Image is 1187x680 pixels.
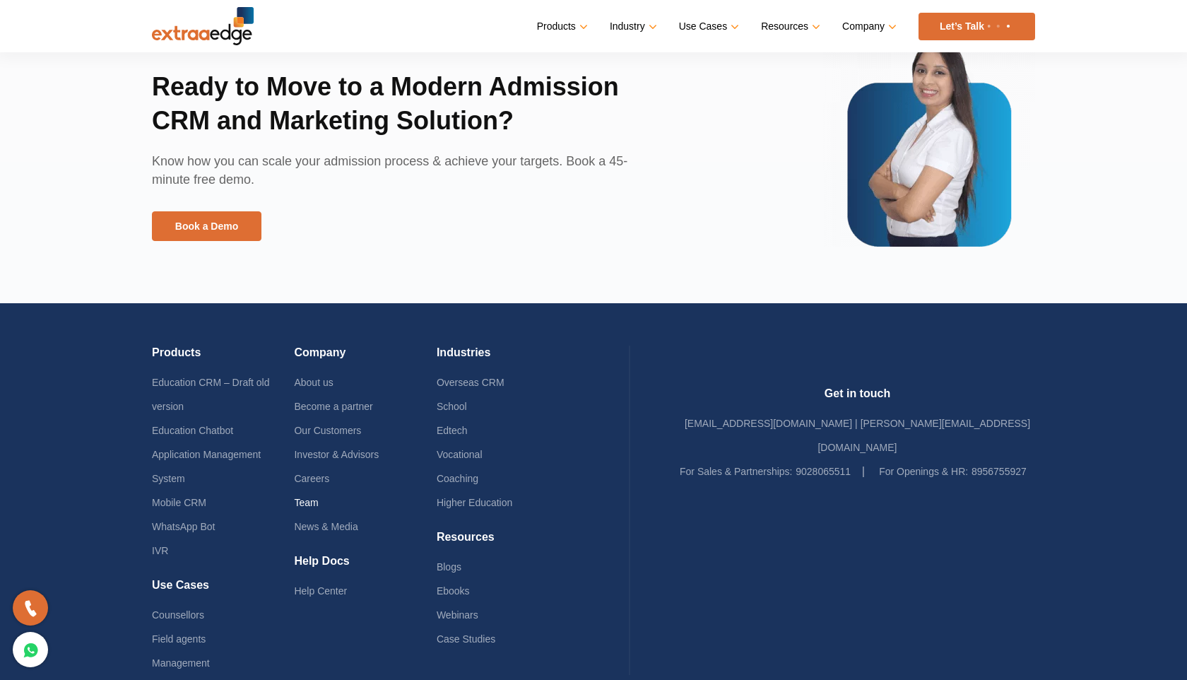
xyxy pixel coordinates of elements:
a: Investor & Advisors [294,449,379,460]
label: For Openings & HR: [879,459,968,483]
h4: Company [294,346,436,370]
a: Mobile CRM [152,497,206,508]
a: IVR [152,545,168,556]
a: Edtech [437,425,468,436]
a: Field agents [152,633,206,645]
a: School [437,401,467,412]
label: For Sales & Partnerships: [680,459,793,483]
a: Company [842,16,894,37]
h4: Help Docs [294,554,436,579]
a: About us [294,377,333,388]
a: Use Cases [679,16,736,37]
h4: Products [152,346,294,370]
a: Become a partner [294,401,372,412]
a: Coaching [437,473,478,484]
h4: Resources [437,530,579,555]
a: News & Media [294,521,358,532]
p: Know how you can scale your admission process & achieve your targets. Book a 45-minute free demo. [152,152,664,211]
h4: Get in touch [680,387,1035,411]
a: Case Studies [437,633,495,645]
a: Vocational [437,449,483,460]
a: Application Management System [152,449,261,484]
a: Our Customers [294,425,361,436]
h2: Ready to Move to a Modern Admission CRM and Marketing Solution? [152,70,664,152]
a: 9028065511 [796,466,851,477]
h4: Use Cases [152,578,294,603]
a: WhatsApp Bot [152,521,215,532]
a: Careers [294,473,329,484]
a: Counsellors [152,609,204,621]
a: Overseas CRM [437,377,504,388]
a: Industry [610,16,654,37]
a: Resources [761,16,817,37]
a: Products [537,16,585,37]
a: Management [152,657,210,669]
h4: Industries [437,346,579,370]
a: Let’s Talk [919,13,1035,40]
a: Education Chatbot [152,425,233,436]
a: Webinars [437,609,478,621]
a: Book a Demo [152,211,261,241]
a: Blogs [437,561,461,573]
a: 8956755927 [972,466,1027,477]
a: Higher Education [437,497,512,508]
a: Team [294,497,318,508]
a: Help Center [294,585,347,597]
a: [EMAIL_ADDRESS][DOMAIN_NAME] | [PERSON_NAME][EMAIL_ADDRESS][DOMAIN_NAME] [685,418,1030,453]
a: Ebooks [437,585,470,597]
a: Education CRM – Draft old version [152,377,270,412]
